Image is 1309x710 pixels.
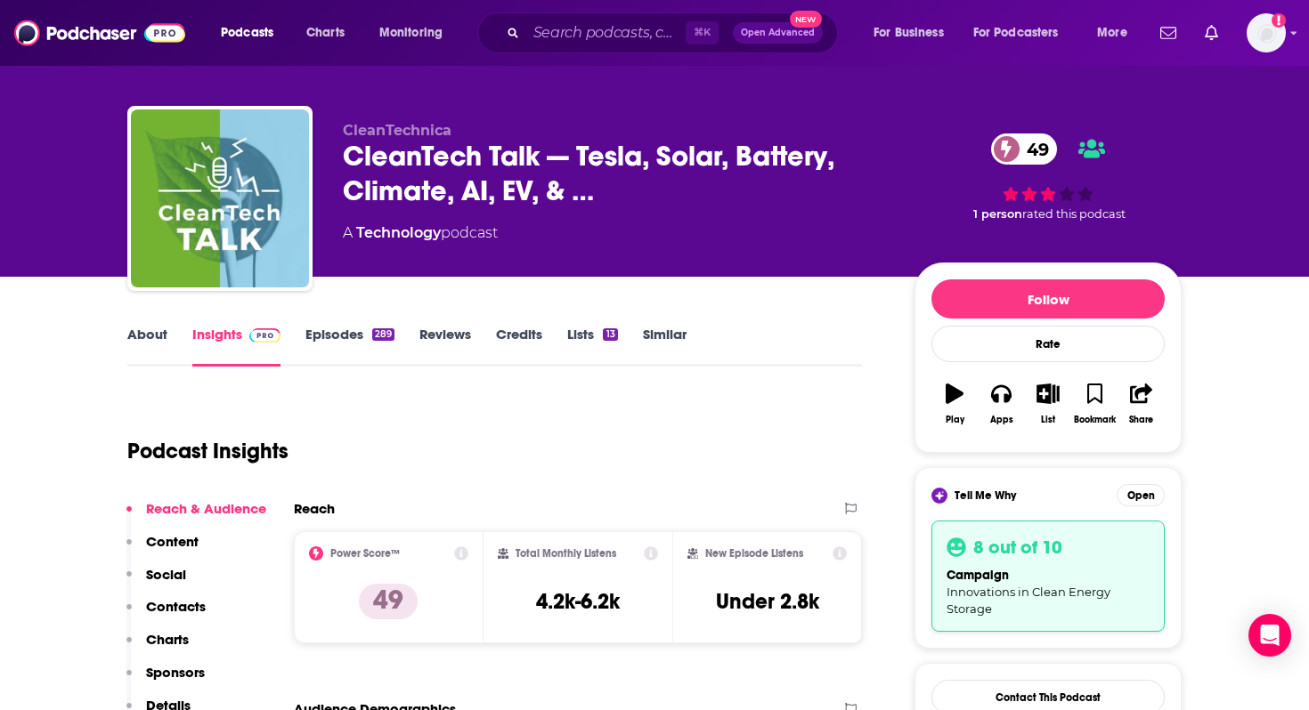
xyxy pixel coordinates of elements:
p: Sponsors [146,664,205,681]
button: Open AdvancedNew [733,22,823,44]
a: Reviews [419,326,471,367]
span: 1 person [973,207,1022,221]
p: 49 [359,584,418,619]
span: Monitoring [379,20,443,45]
a: 49 [991,133,1058,165]
h3: Under 2.8k [716,588,819,615]
h3: 4.2k-6.2k [536,588,620,615]
img: User Profile [1247,13,1286,52]
a: Episodes289 [305,326,394,367]
span: Tell Me Why [955,488,1016,503]
div: Bookmark [1074,415,1116,425]
div: Share [1129,415,1153,425]
div: Open Intercom Messenger [1248,614,1291,657]
div: 13 [603,328,617,341]
div: Rate [931,326,1165,362]
svg: Add a profile image [1272,13,1286,28]
button: Reach & Audience [126,500,266,533]
a: Credits [496,326,542,367]
span: ⌘ K [686,21,719,44]
h1: Podcast Insights [127,438,289,464]
h2: Reach [294,500,335,517]
a: Charts [295,19,355,47]
span: CleanTechnica [343,122,451,139]
div: A podcast [343,222,498,244]
span: campaign [947,568,1009,583]
a: InsightsPodchaser Pro [192,326,280,367]
button: Sponsors [126,664,205,697]
button: Follow [931,279,1165,319]
button: Play [931,372,978,436]
span: Open Advanced [741,28,815,37]
span: rated this podcast [1022,207,1126,221]
h3: 8 out of 10 [973,536,1062,559]
button: Apps [978,372,1024,436]
button: Show profile menu [1247,13,1286,52]
p: Content [146,533,199,550]
button: Open [1117,484,1165,506]
span: New [790,11,822,28]
p: Social [146,566,186,583]
button: Contacts [126,598,206,631]
p: Reach & Audience [146,500,266,517]
button: Content [126,533,199,566]
button: Bookmark [1071,372,1118,436]
span: For Podcasters [973,20,1059,45]
div: Play [946,415,964,425]
div: Apps [990,415,1013,425]
div: 49 1 personrated this podcast [915,122,1182,232]
img: Podchaser - Follow, Share and Rate Podcasts [14,16,185,50]
p: Charts [146,631,189,648]
button: open menu [367,19,466,47]
div: Search podcasts, credits, & more... [494,12,855,53]
h2: New Episode Listens [705,547,803,560]
button: List [1025,372,1071,436]
a: Lists13 [567,326,617,367]
a: Show notifications dropdown [1198,18,1225,48]
img: Podchaser Pro [249,328,280,343]
button: open menu [861,19,966,47]
button: open menu [208,19,297,47]
button: open menu [1085,19,1150,47]
button: open menu [962,19,1085,47]
img: CleanTech Talk — Tesla, Solar, Battery, Climate, AI, EV, & Other Tech News & Analysis [131,109,309,287]
span: Innovations in Clean Energy Storage [947,585,1110,616]
span: Charts [306,20,345,45]
a: Similar [643,326,687,367]
button: Charts [126,631,189,664]
span: Podcasts [221,20,273,45]
a: About [127,326,167,367]
span: Logged in as roneledotsonRAD [1247,13,1286,52]
button: Share [1118,372,1165,436]
button: Social [126,566,186,599]
span: For Business [874,20,944,45]
h2: Power Score™ [330,547,400,560]
span: More [1097,20,1127,45]
div: 289 [372,328,394,341]
a: Technology [356,224,441,241]
p: Contacts [146,598,206,615]
a: Show notifications dropdown [1153,18,1183,48]
span: 49 [1009,133,1058,165]
div: List [1041,415,1055,425]
img: tell me why sparkle [934,490,945,501]
input: Search podcasts, credits, & more... [526,19,686,47]
h2: Total Monthly Listens [516,547,616,560]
